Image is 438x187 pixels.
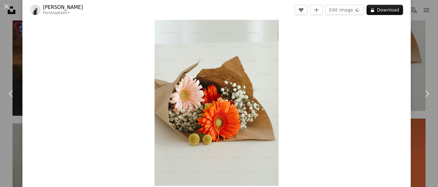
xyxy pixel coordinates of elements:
a: [PERSON_NAME] [43,4,83,11]
button: Like [295,5,307,15]
button: Download [366,5,403,15]
div: For [43,11,83,16]
button: Add to Collection [310,5,323,15]
button: Edit image [325,5,364,15]
img: Go to Mathilde Langevin's profile [30,5,40,15]
a: Next [416,63,438,124]
a: Unsplash+ [49,11,70,15]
